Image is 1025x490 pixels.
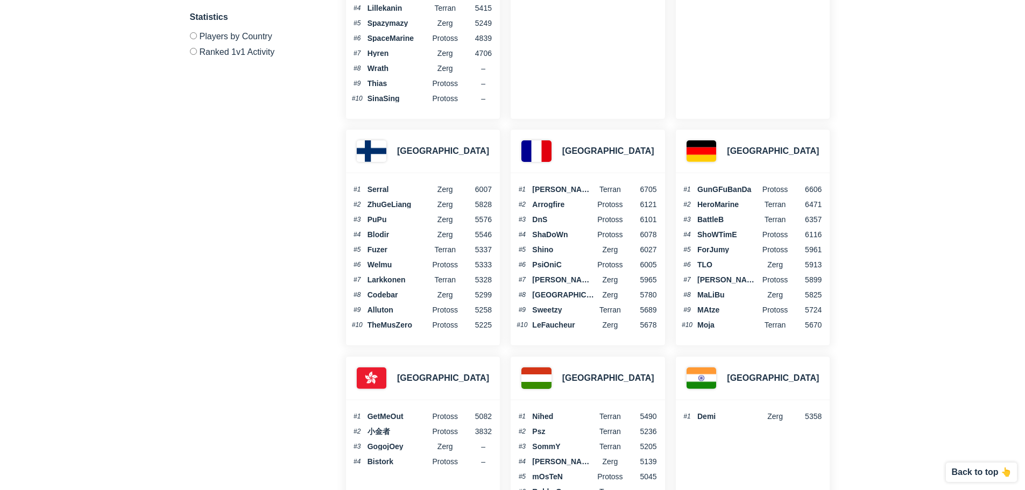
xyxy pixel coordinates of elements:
[351,50,363,56] span: #7
[367,201,430,208] span: ZhuGeLiang
[397,145,489,158] h3: [GEOGRAPHIC_DATA]
[532,261,595,268] span: PsiOniC
[351,80,363,87] span: #9
[461,291,492,299] span: 5299
[367,246,430,253] span: Fuzer
[516,428,528,435] span: #2
[351,276,363,283] span: #7
[481,457,485,466] span: –
[351,201,363,208] span: #2
[351,458,363,465] span: #4
[595,261,626,268] span: Protoss
[626,246,657,253] span: 6027
[532,201,595,208] span: Arrogfire
[367,458,430,465] span: Bistork
[790,246,822,253] span: 5961
[516,261,528,268] span: #6
[351,428,363,435] span: #2
[532,306,595,314] span: Sweetzy
[790,231,822,238] span: 6116
[461,34,492,42] span: 4839
[190,11,319,24] h3: Statistics
[532,321,595,329] span: LeFaucheur
[367,261,430,268] span: Welmu
[367,19,430,27] span: Spazymazy
[429,95,461,102] span: Protoss
[595,321,626,329] span: Zerg
[190,32,197,39] input: Players by Country
[790,186,822,193] span: 6606
[461,306,492,314] span: 5258
[351,443,363,450] span: #3
[681,292,693,298] span: #8
[190,32,319,44] label: Players by Country
[595,291,626,299] span: Zerg
[532,473,595,480] span: mOsTeN
[790,321,822,329] span: 5670
[397,372,489,385] h3: [GEOGRAPHIC_DATA]
[626,473,657,480] span: 5045
[351,65,363,72] span: #8
[481,64,485,73] span: –
[626,231,657,238] span: 6078
[626,458,657,465] span: 5139
[697,186,760,193] span: GunGFuBanDa
[351,35,363,41] span: #6
[351,246,363,253] span: #5
[681,322,693,328] span: #10
[595,413,626,420] span: Terran
[367,49,430,57] span: Hyren
[626,216,657,223] span: 6101
[626,443,657,450] span: 5205
[790,201,822,208] span: 6471
[429,291,461,299] span: Zerg
[516,443,528,450] span: #3
[516,276,528,283] span: #7
[681,276,693,283] span: #7
[697,276,760,283] span: [PERSON_NAME]
[681,307,693,313] span: #9
[429,428,461,435] span: Protoss
[681,246,693,253] span: #5
[790,306,822,314] span: 5724
[461,19,492,27] span: 5249
[429,186,461,193] span: Zerg
[367,34,430,42] span: SpaceMarine
[626,291,657,299] span: 5780
[351,20,363,26] span: #5
[626,428,657,435] span: 5236
[516,322,528,328] span: #10
[760,306,791,314] span: Protoss
[351,216,363,223] span: #3
[532,458,595,465] span: [PERSON_NAME]
[516,413,528,420] span: #1
[367,306,430,314] span: Alluton
[532,246,595,253] span: Shino
[727,372,819,385] h3: [GEOGRAPHIC_DATA]
[516,292,528,298] span: #8
[367,186,430,193] span: Serral
[367,321,430,329] span: TheMusZero
[367,216,430,223] span: PuPu
[429,443,461,450] span: Zerg
[595,473,626,480] span: Protoss
[532,428,595,435] span: Psz
[351,5,363,11] span: #4
[516,231,528,238] span: #4
[351,261,363,268] span: #6
[461,428,492,435] span: 3832
[367,291,430,299] span: Codebar
[681,261,693,268] span: #6
[727,145,819,158] h3: [GEOGRAPHIC_DATA]
[351,413,363,420] span: #1
[697,201,760,208] span: HeroMarine
[681,201,693,208] span: #2
[595,306,626,314] span: Terran
[626,201,657,208] span: 6121
[595,231,626,238] span: Protoss
[595,216,626,223] span: protoss
[351,322,363,328] span: #10
[461,216,492,223] span: 5576
[681,231,693,238] span: #4
[697,231,760,238] span: ShoWTimE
